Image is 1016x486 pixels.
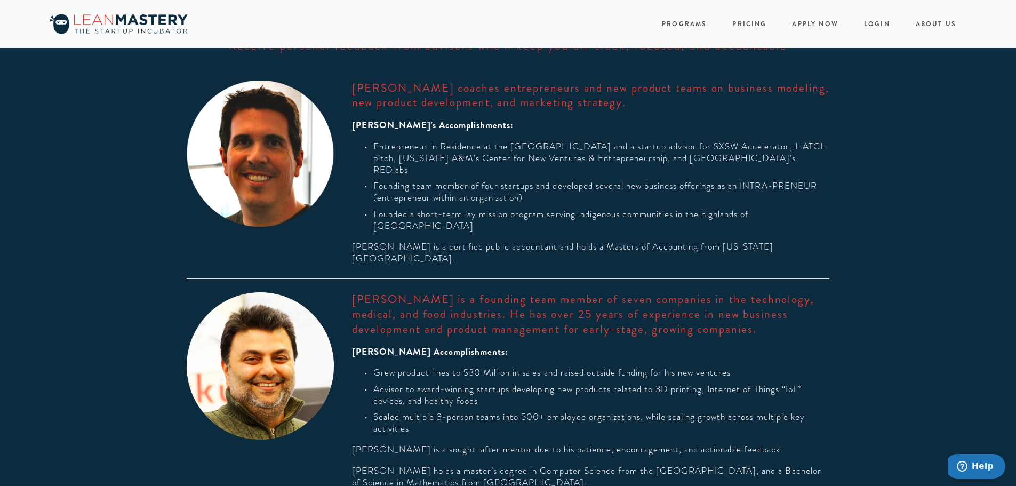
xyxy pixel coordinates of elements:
a: Pricing [732,17,766,31]
a: Login [864,17,890,31]
strong: [PERSON_NAME]'s Accomplishments: [352,118,514,132]
p: [PERSON_NAME] is a sought-after mentor due to his patience, encouragement, and actionable feedback. [352,444,829,456]
strong: [PERSON_NAME] Accomplishments: [352,345,509,358]
p: Entrepreneur in Residence at the [GEOGRAPHIC_DATA] and a startup advisor for SXSW Accelerator, HA... [373,141,829,176]
a: Programs [662,19,707,29]
h2: [PERSON_NAME] coaches entrepreneurs and new product teams on business modeling, new product devel... [352,81,829,110]
img: LeanMastery, the incubator your startup needs to get going, grow &amp; thrive [44,11,193,37]
a: Apply Now [792,17,838,31]
p: [PERSON_NAME] is a certified public accountant and holds a Masters of Accounting from [US_STATE][... [352,241,829,265]
p: Founded a short-term lay mission program serving indigenous communities in the highlands of [GEOG... [373,209,829,232]
p: Founding team member of four startups and developed several new business offerings as an INTRA-PR... [373,180,829,204]
h2: [PERSON_NAME] is a founding team member of seven companies in the technology, medical, and food i... [352,292,829,337]
a: About Us [916,17,956,31]
p: Grew product lines to $30 Million in sales and raised outside funding for his new ventures [373,367,829,379]
iframe: Opens a widget where you can find more information [948,454,1005,481]
p: Advisor to award-winning startups developing new products related to 3D printing, Internet of Thi... [373,384,829,407]
img: ShafiquePappa_201503_35_Circle.png [187,292,334,440]
p: Scaled multiple 3-person teams into 500+ employee organizations, while scaling growth across mult... [373,411,829,435]
img: StephenWhite_201404_13_Circle.png [187,81,334,227]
